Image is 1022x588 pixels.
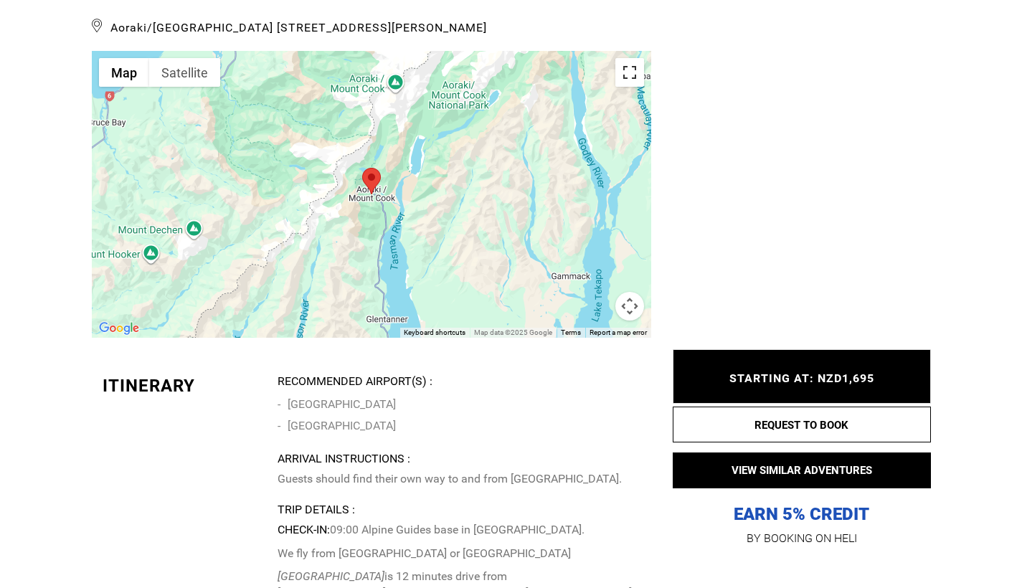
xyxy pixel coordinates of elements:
button: Show satellite imagery [149,58,220,87]
strong: CHECK-IN: [278,523,330,536]
li: [GEOGRAPHIC_DATA] [278,415,640,437]
span: Aoraki/[GEOGRAPHIC_DATA] [STREET_ADDRESS][PERSON_NAME] [92,15,651,37]
span: Map data ©2025 Google [474,328,552,336]
span: STARTING AT: NZD1,695 [729,371,874,385]
button: Show street map [99,58,149,87]
a: Report a map error [590,328,647,336]
div: Recommended Airport(s) : [278,374,640,390]
button: Keyboard shortcuts [404,328,465,338]
em: [GEOGRAPHIC_DATA] [278,569,384,583]
button: Map camera controls [615,292,644,321]
a: Open this area in Google Maps (opens a new window) [95,319,143,338]
li: [GEOGRAPHIC_DATA] [278,394,640,415]
p: 09:00 Alpine Guides base in [GEOGRAPHIC_DATA]. [278,522,640,539]
a: Terms [561,328,581,336]
p: Guests should find their own way to and from [GEOGRAPHIC_DATA]. [278,471,640,488]
p: We fly from [GEOGRAPHIC_DATA] or [GEOGRAPHIC_DATA] [278,546,640,562]
button: REQUEST TO BOOK [673,407,931,442]
div: Itinerary [103,374,268,398]
img: Google [95,319,143,338]
p: EARN 5% CREDIT [673,360,931,526]
div: Trip Details : [278,502,640,518]
p: BY BOOKING ON HELI [673,528,931,549]
button: VIEW SIMILAR ADVENTURES [673,452,931,488]
button: Toggle fullscreen view [615,58,644,87]
div: Arrival Instructions : [278,451,640,468]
